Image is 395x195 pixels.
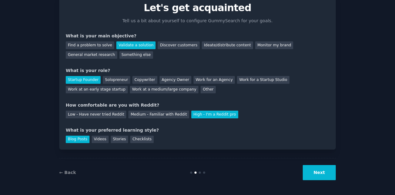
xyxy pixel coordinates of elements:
[66,76,101,84] div: Startup Founder
[191,111,238,118] div: High - I'm a Reddit pro
[66,127,329,134] div: What is your preferred learning style?
[66,2,329,13] p: Let's get acquainted
[132,76,157,84] div: Copywriter
[158,41,199,49] div: Discover customers
[201,86,216,94] div: Other
[255,41,293,49] div: Monitor my brand
[237,76,289,84] div: Work for a Startup Studio
[120,18,275,24] p: Tell us a bit about yourself to configure GummySearch for your goals.
[116,41,156,49] div: Validate a solution
[66,33,329,39] div: What is your main objective?
[66,51,117,59] div: General market research
[66,41,114,49] div: Find a problem to solve
[119,51,153,59] div: Something else
[66,136,89,143] div: Blog Posts
[66,102,329,108] div: How comfortable are you with Reddit?
[66,86,128,94] div: Work at an early stage startup
[130,136,154,143] div: Checklists
[111,136,128,143] div: Stories
[128,111,189,118] div: Medium - Familiar with Reddit
[66,111,126,118] div: Low - Have never tried Reddit
[303,165,336,180] button: Next
[160,76,191,84] div: Agency Owner
[59,170,76,175] a: ← Back
[130,86,198,94] div: Work at a medium/large company
[193,76,235,84] div: Work for an Agency
[103,76,130,84] div: Solopreneur
[92,136,109,143] div: Videos
[202,41,253,49] div: Ideate/distribute content
[66,67,329,74] div: What is your role?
